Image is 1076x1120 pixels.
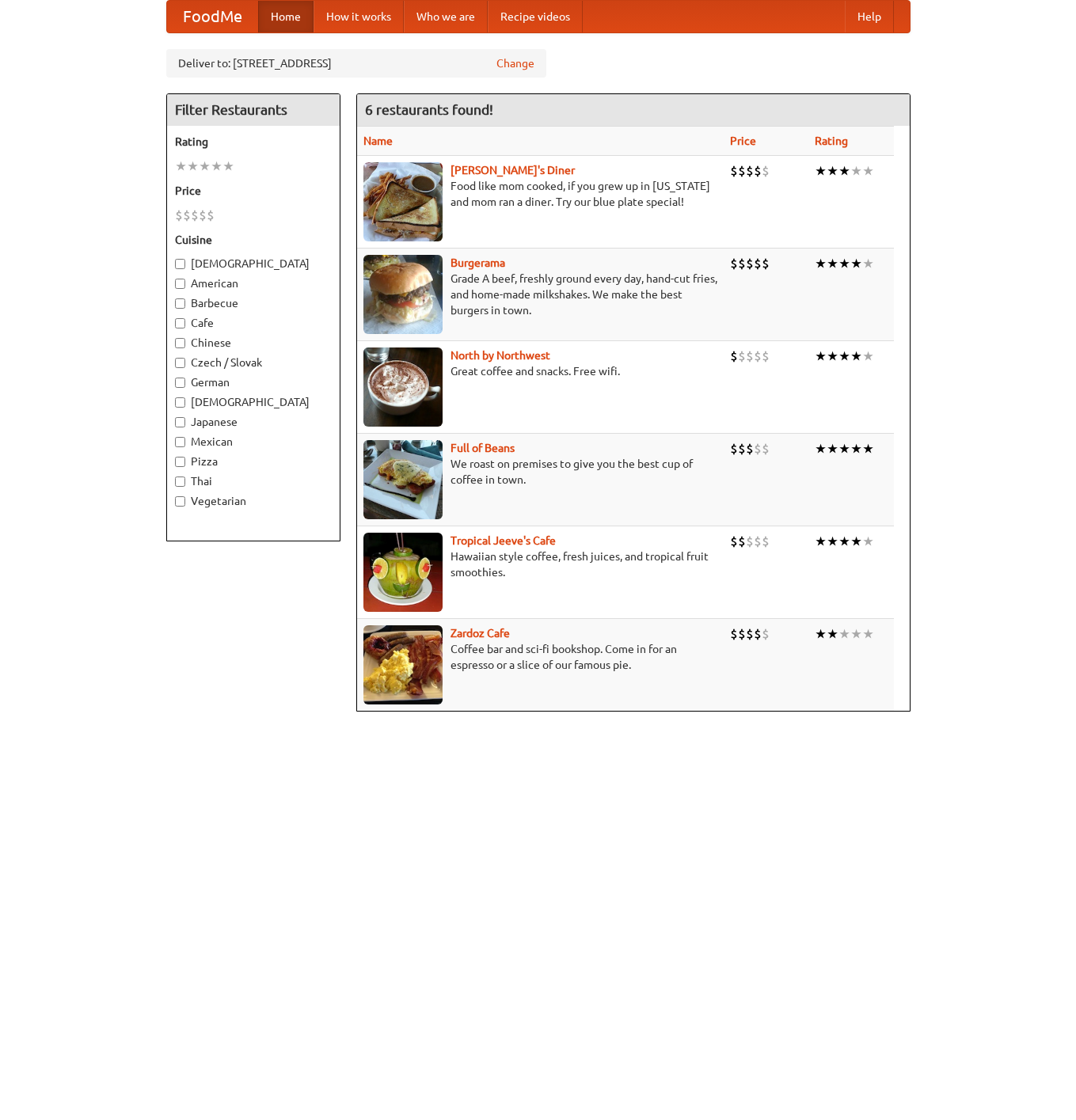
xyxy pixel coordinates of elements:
[730,440,738,457] li: $
[815,135,848,147] a: Rating
[754,162,762,180] li: $
[738,533,746,550] li: $
[827,533,838,550] li: ★
[815,625,827,643] li: ★
[175,275,332,291] label: American
[754,440,762,457] li: $
[850,255,862,272] li: ★
[175,355,332,370] label: Czech / Slovak
[258,1,314,32] a: Home
[850,533,862,550] li: ★
[762,440,770,457] li: $
[175,434,332,450] label: Mexican
[730,625,738,643] li: $
[730,135,756,147] a: Price
[175,207,183,224] li: $
[488,1,583,32] a: Recipe videos
[451,534,556,547] a: Tropical Jeeve's Cafe
[838,162,850,180] li: ★
[175,256,332,271] label: [DEMOGRAPHIC_DATA]
[363,440,443,519] img: beans.jpg
[175,338,185,348] input: Chinese
[827,255,838,272] li: ★
[451,442,515,454] b: Full of Beans
[175,397,185,408] input: [DEMOGRAPHIC_DATA]
[175,473,332,489] label: Thai
[175,417,185,427] input: Japanese
[838,347,850,365] li: ★
[363,363,717,379] p: Great coffee and snacks. Free wifi.
[746,255,754,272] li: $
[363,271,717,318] p: Grade A beef, freshly ground every day, hand-cut fries, and home-made milkshakes. We make the bes...
[838,440,850,457] li: ★
[175,134,332,150] h5: Rating
[738,440,746,457] li: $
[175,374,332,390] label: German
[451,164,575,177] a: [PERSON_NAME]'s Diner
[175,232,332,248] h5: Cuisine
[175,437,185,447] input: Mexican
[175,315,332,331] label: Cafe
[730,255,738,272] li: $
[175,158,187,175] li: ★
[183,207,191,224] li: $
[730,533,738,550] li: $
[862,162,874,180] li: ★
[363,135,393,147] a: Name
[175,457,185,467] input: Pizza
[762,347,770,365] li: $
[211,158,222,175] li: ★
[815,255,827,272] li: ★
[862,255,874,272] li: ★
[451,349,550,362] a: North by Northwest
[730,347,738,365] li: $
[363,549,717,580] p: Hawaiian style coffee, fresh juices, and tropical fruit smoothies.
[167,1,258,32] a: FoodMe
[762,255,770,272] li: $
[175,295,332,311] label: Barbecue
[175,394,332,410] label: [DEMOGRAPHIC_DATA]
[199,207,207,224] li: $
[175,318,185,328] input: Cafe
[175,358,185,368] input: Czech / Slovak
[363,533,443,612] img: jeeves.jpg
[166,49,546,78] div: Deliver to: [STREET_ADDRESS]
[222,158,234,175] li: ★
[175,496,185,507] input: Vegetarian
[815,533,827,550] li: ★
[363,162,443,241] img: sallys.jpg
[175,279,185,289] input: American
[404,1,488,32] a: Who we are
[754,533,762,550] li: $
[175,298,185,309] input: Barbecue
[175,335,332,351] label: Chinese
[496,55,534,71] a: Change
[754,625,762,643] li: $
[850,347,862,365] li: ★
[827,347,838,365] li: ★
[738,162,746,180] li: $
[191,207,199,224] li: $
[314,1,404,32] a: How it works
[365,102,493,117] ng-pluralize: 6 restaurants found!
[175,259,185,269] input: [DEMOGRAPHIC_DATA]
[845,1,894,32] a: Help
[175,476,185,487] input: Thai
[862,533,874,550] li: ★
[746,625,754,643] li: $
[746,533,754,550] li: $
[199,158,211,175] li: ★
[451,627,510,640] b: Zardoz Cafe
[762,533,770,550] li: $
[175,493,332,509] label: Vegetarian
[738,255,746,272] li: $
[815,162,827,180] li: ★
[838,255,850,272] li: ★
[363,255,443,334] img: burgerama.jpg
[862,347,874,365] li: ★
[762,162,770,180] li: $
[730,162,738,180] li: $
